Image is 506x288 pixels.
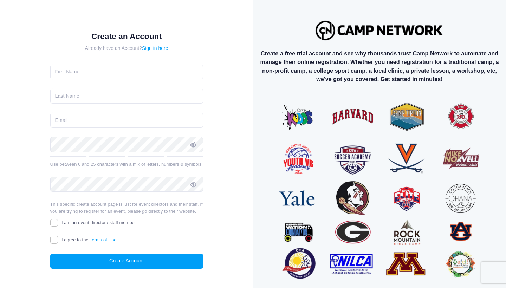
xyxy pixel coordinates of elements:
[50,201,203,215] p: This specific create account page is just for event directors and their staff. If you are trying ...
[50,32,203,41] h1: Create an Account
[50,65,203,80] input: First Name
[50,113,203,128] input: Email
[50,45,203,52] div: Already have an Account?
[50,254,203,269] button: Create Account
[142,45,168,51] a: Sign in here
[50,89,203,104] input: Last Name
[50,161,203,168] div: Use between 6 and 25 characters with a mix of letters, numbers & symbols.
[312,17,447,44] img: Logo
[90,237,117,242] a: Terms of Use
[50,219,58,227] input: I am an event director / staff member
[259,49,500,84] p: Create a free trial account and see why thousands trust Camp Network to automate and manage their...
[61,237,116,242] span: I agree to the
[50,236,58,244] input: I agree to theTerms of Use
[61,220,136,225] span: I am an event director / staff member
